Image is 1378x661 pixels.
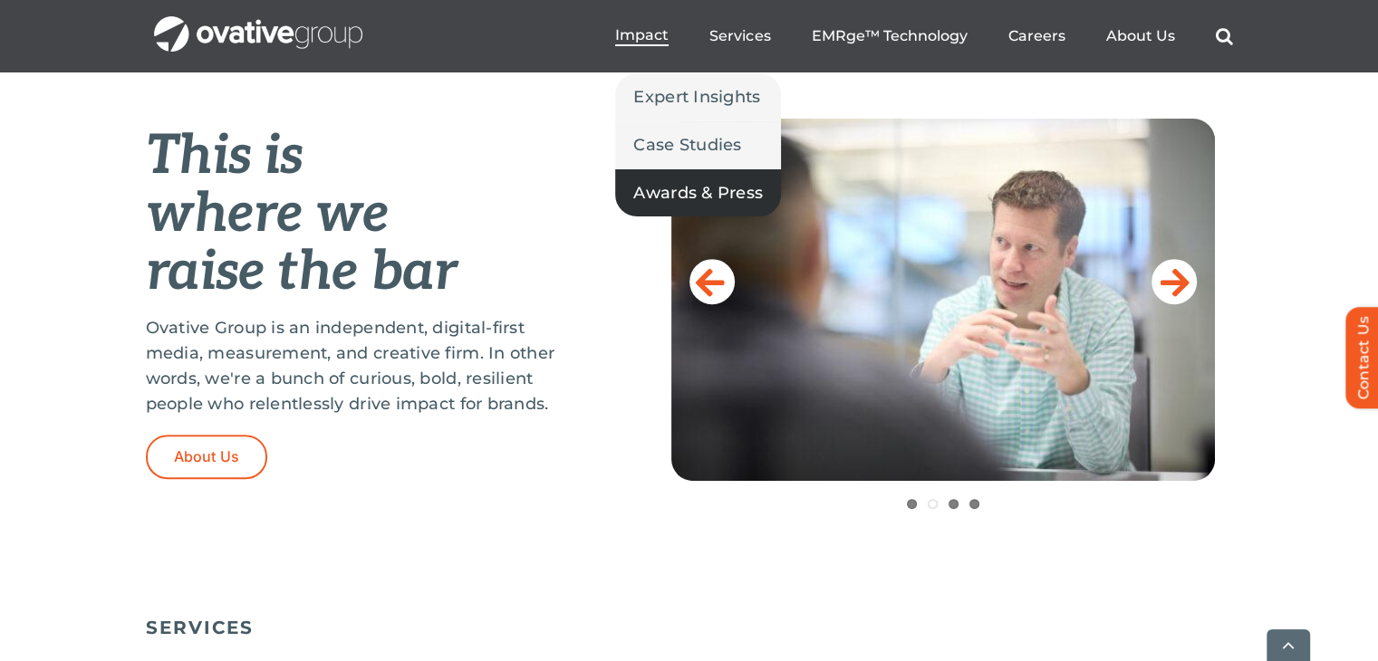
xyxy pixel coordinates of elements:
[633,84,760,110] span: Expert Insights
[615,26,669,46] a: Impact
[1105,27,1174,45] a: About Us
[615,7,1232,65] nav: Menu
[949,499,959,509] a: 3
[928,499,938,509] a: 2
[146,435,268,479] a: About Us
[146,617,1233,638] h5: SERVICES
[146,182,390,247] em: where we
[615,121,781,168] a: Case Studies
[1007,27,1065,45] a: Careers
[671,119,1215,481] img: Home-Raise-the-Bar-2.jpeg
[1215,27,1232,45] a: Search
[969,499,979,509] a: 4
[615,26,669,44] span: Impact
[146,315,581,417] p: Ovative Group is an independent, digital-first media, measurement, and creative firm. In other wo...
[615,169,781,216] a: Awards & Press
[709,27,770,45] a: Services
[633,180,763,206] span: Awards & Press
[174,448,240,465] span: About Us
[146,124,304,189] em: This is
[633,132,741,158] span: Case Studies
[154,14,362,32] a: OG_Full_horizontal_WHT
[907,499,917,509] a: 1
[615,73,781,120] a: Expert Insights
[811,27,967,45] a: EMRge™ Technology
[146,240,457,305] em: raise the bar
